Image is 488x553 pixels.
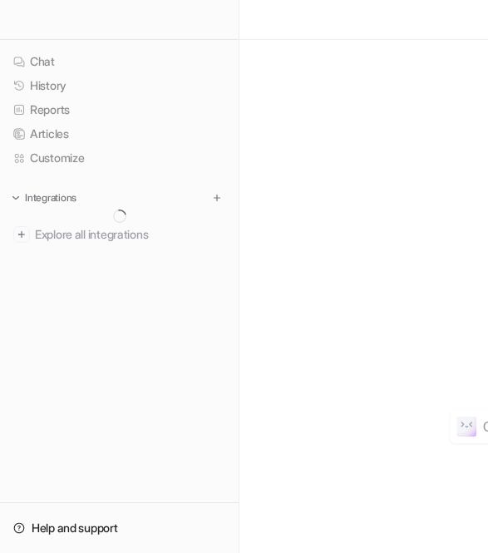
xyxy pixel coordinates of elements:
a: Chat [7,50,232,73]
span: Explore all integrations [35,221,225,248]
a: Explore all integrations [7,223,232,246]
a: Customize [7,146,232,170]
a: Articles [7,122,232,146]
a: Help and support [7,516,232,540]
img: explore all integrations [13,226,30,243]
a: History [7,74,232,97]
a: Reports [7,98,232,121]
p: Integrations [25,191,76,205]
button: Integrations [7,190,81,206]
img: menu_add.svg [211,192,223,204]
img: expand menu [10,192,22,204]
